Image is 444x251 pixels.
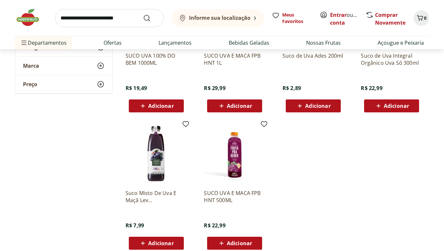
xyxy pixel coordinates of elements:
span: R$ 22,99 [204,222,225,229]
button: Carrinho [414,10,429,26]
a: Suco Misto De Uva E Maçã Lev [GEOGRAPHIC_DATA] Garrafa 250Ml [126,189,187,204]
button: Adicionar [129,237,184,250]
a: Nossas Frutas [306,39,341,47]
button: Preço [15,75,112,93]
a: Lançamentos [159,39,192,47]
span: Meus Favoritos [282,12,312,25]
button: Adicionar [207,99,262,112]
span: Adicionar [227,103,252,108]
button: Adicionar [129,99,184,112]
a: Criar conta [330,11,366,26]
img: Suco Misto De Uva E Maçã Lev Campo Largo Garrafa 250Ml [126,123,187,184]
span: Adicionar [227,241,252,246]
button: Marca [15,57,112,75]
span: Preço [23,81,37,87]
span: Adicionar [305,103,330,108]
span: Adicionar [148,103,173,108]
a: Meus Favoritos [272,12,312,25]
a: Bebidas Geladas [229,39,269,47]
a: Suco de Uva Ades 200ml [283,52,344,66]
span: R$ 19,49 [126,85,147,92]
a: Ofertas [104,39,122,47]
span: R$ 29,99 [204,85,225,92]
a: SUCO UVA 100% DO BEM 1000ML [126,52,187,66]
button: Adicionar [286,99,341,112]
button: Adicionar [207,237,262,250]
button: Informe sua localização [172,9,264,27]
a: Açougue e Peixaria [378,39,424,47]
span: Departamentos [20,35,67,51]
a: SUCO UVA E MACA FPB HNT 1L [204,52,265,66]
a: SUCO UVA E MACA FPB HNT 500ML [204,189,265,204]
button: Menu [20,35,28,51]
span: R$ 7,99 [126,222,144,229]
span: ou [330,11,359,27]
span: R$ 22,99 [361,85,382,92]
span: Adicionar [384,103,409,108]
a: Entrar [330,11,347,18]
span: 0 [424,15,427,21]
b: Informe sua localização [189,14,250,21]
a: Comprar Novamente [375,11,405,26]
span: Marca [23,63,39,69]
input: search [55,9,164,27]
span: Adicionar [148,241,173,246]
a: Suco de Uva Integral Orgânico Uva Só 300ml [361,52,422,66]
button: Submit Search [143,14,159,22]
img: SUCO UVA E MACA FPB HNT 500ML [204,123,265,184]
button: Adicionar [364,99,419,112]
span: R$ 2,89 [283,85,301,92]
img: Hortifruti [15,8,47,27]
